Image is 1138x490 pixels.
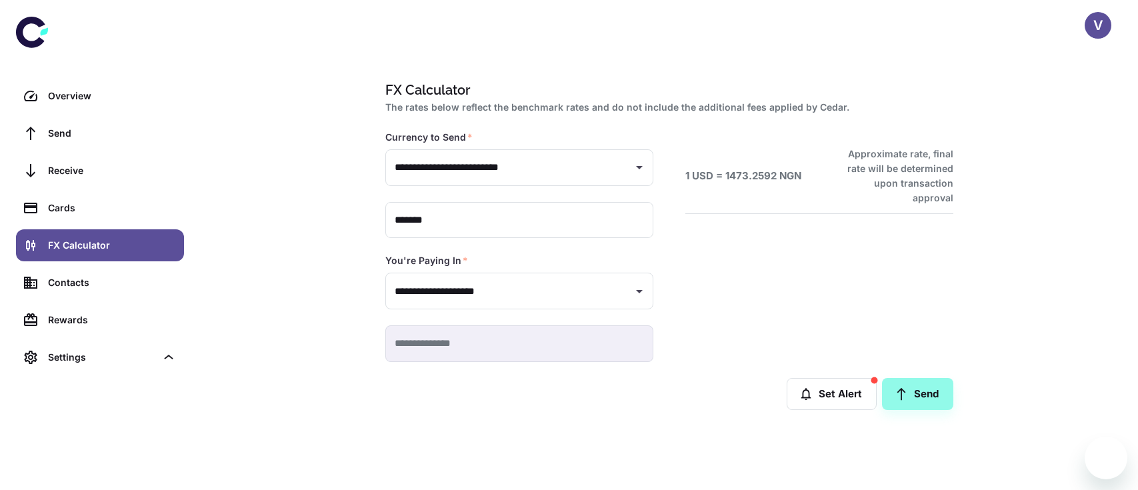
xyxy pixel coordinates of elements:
div: Settings [16,341,184,373]
button: V [1085,12,1111,39]
div: Overview [48,89,176,103]
a: Receive [16,155,184,187]
a: FX Calculator [16,229,184,261]
a: Overview [16,80,184,112]
button: Open [630,282,649,301]
a: Contacts [16,267,184,299]
button: Open [630,158,649,177]
a: Send [16,117,184,149]
label: You're Paying In [385,254,468,267]
button: Set Alert [787,378,877,410]
h1: FX Calculator [385,80,948,100]
a: Rewards [16,304,184,336]
a: Send [882,378,953,410]
div: Settings [48,350,156,365]
label: Currency to Send [385,131,473,144]
div: Rewards [48,313,176,327]
h6: Approximate rate, final rate will be determined upon transaction approval [833,147,953,205]
div: Cards [48,201,176,215]
iframe: Button to launch messaging window [1085,437,1127,479]
h6: 1 USD = 1473.2592 NGN [685,169,801,184]
div: Send [48,126,176,141]
div: FX Calculator [48,238,176,253]
a: Cards [16,192,184,224]
div: Receive [48,163,176,178]
div: Contacts [48,275,176,290]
